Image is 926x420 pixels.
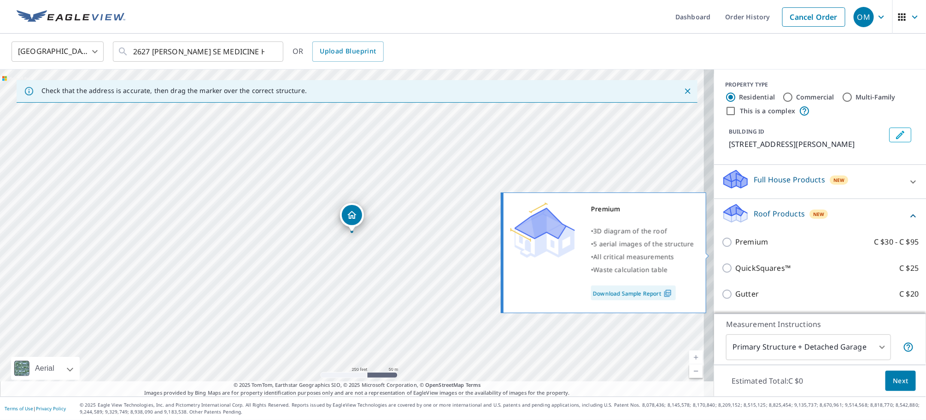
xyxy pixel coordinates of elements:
[593,239,694,248] span: 5 aerial images of the structure
[782,7,845,27] a: Cancel Order
[854,7,874,27] div: OM
[796,93,834,102] label: Commercial
[234,381,481,389] span: © 2025 TomTom, Earthstar Geographics SIO, © 2025 Microsoft Corporation, ©
[724,371,811,391] p: Estimated Total: C $0
[36,405,66,412] a: Privacy Policy
[813,210,825,218] span: New
[729,139,885,150] p: [STREET_ADDRESS][PERSON_NAME]
[754,208,805,219] p: Roof Products
[133,39,264,64] input: Search by address or latitude-longitude
[80,402,921,415] p: © 2025 Eagle View Technologies, Inc. and Pictometry International Corp. All Rights Reserved. Repo...
[721,203,919,229] div: Roof ProductsNew
[739,93,775,102] label: Residential
[591,251,694,263] div: •
[17,10,125,24] img: EV Logo
[591,263,694,276] div: •
[682,85,694,97] button: Close
[41,87,307,95] p: Check that the address is accurate, then drag the marker over the correct structure.
[740,106,795,116] label: This is a complex
[856,93,896,102] label: Multi-Family
[340,203,364,232] div: Dropped pin, building 1, Residential property, 2627 MCCAIG CRES SE MEDICINE HAT AB T1B1B5
[689,350,703,364] a: Current Level 17, Zoom In
[899,288,919,300] p: C $20
[689,364,703,378] a: Current Level 17, Zoom Out
[425,381,464,388] a: OpenStreetMap
[593,252,674,261] span: All critical measurements
[591,238,694,251] div: •
[735,236,768,248] p: Premium
[903,342,914,353] span: Your report will include the primary structure and a detached garage if one exists.
[510,203,575,258] img: Premium
[725,81,915,89] div: PROPERTY TYPE
[735,262,791,274] p: QuickSquares™
[293,41,384,62] div: OR
[726,334,891,360] div: Primary Structure + Detached Garage
[729,128,764,135] p: BUILDING ID
[12,39,104,64] div: [GEOGRAPHIC_DATA]
[889,128,911,142] button: Edit building 1
[591,225,694,238] div: •
[899,262,919,274] p: C $25
[466,381,481,388] a: Terms
[11,357,80,380] div: Aerial
[593,227,667,235] span: 3D diagram of the roof
[32,357,57,380] div: Aerial
[735,288,759,300] p: Gutter
[893,375,908,387] span: Next
[726,319,914,330] p: Measurement Instructions
[874,236,919,248] p: C $30 - C $95
[721,169,919,195] div: Full House ProductsNew
[591,286,676,300] a: Download Sample Report
[5,406,66,411] p: |
[662,289,674,297] img: Pdf Icon
[5,405,33,412] a: Terms of Use
[754,174,825,185] p: Full House Products
[885,371,916,391] button: Next
[320,46,376,57] span: Upload Blueprint
[593,265,668,274] span: Waste calculation table
[833,176,845,184] span: New
[591,203,694,216] div: Premium
[312,41,383,62] a: Upload Blueprint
